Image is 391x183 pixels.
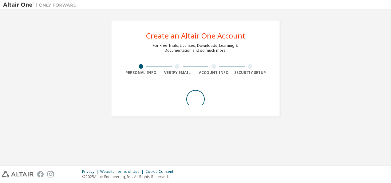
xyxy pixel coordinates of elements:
[153,43,238,53] div: For Free Trials, Licenses, Downloads, Learning & Documentation and so much more.
[159,70,196,75] div: Verify Email
[146,32,245,39] div: Create an Altair One Account
[37,171,44,177] img: facebook.svg
[232,70,269,75] div: Security Setup
[3,2,80,8] img: Altair One
[145,169,177,174] div: Cookie Consent
[195,70,232,75] div: Account Info
[47,171,54,177] img: instagram.svg
[100,169,145,174] div: Website Terms of Use
[2,171,34,177] img: altair_logo.svg
[82,174,177,179] p: © 2025 Altair Engineering, Inc. All Rights Reserved.
[123,70,159,75] div: Personal Info
[82,169,100,174] div: Privacy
